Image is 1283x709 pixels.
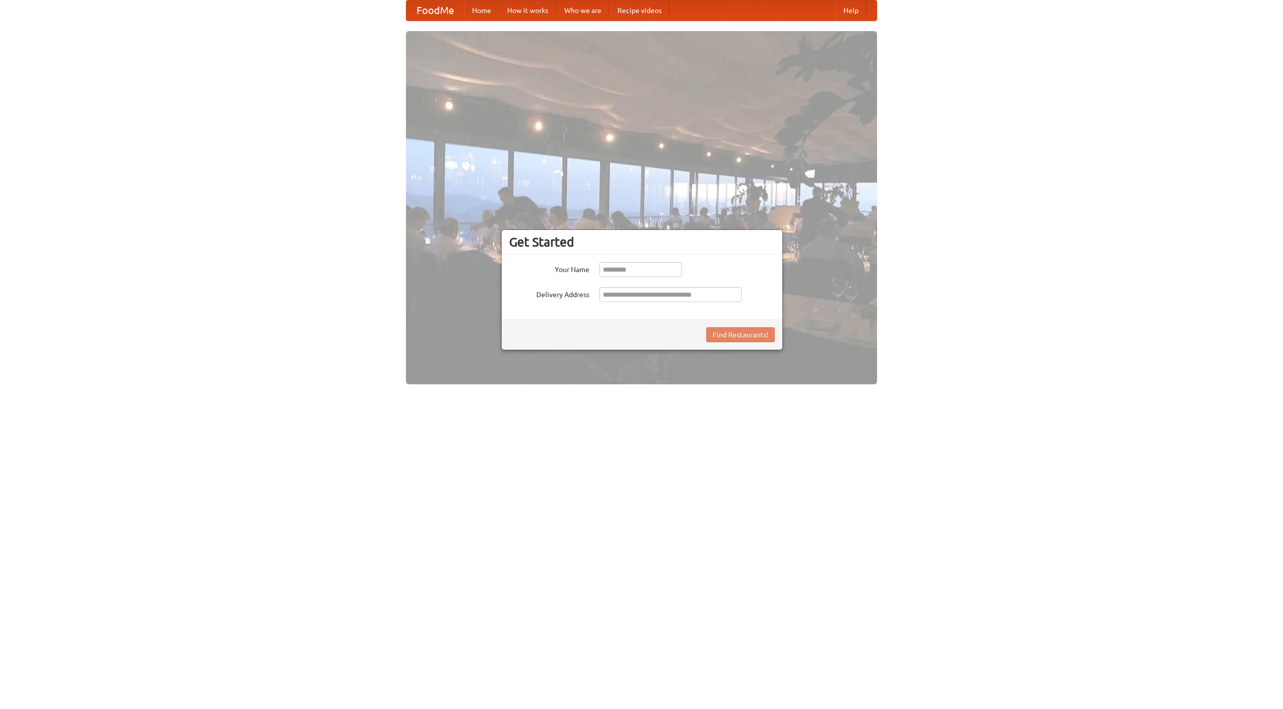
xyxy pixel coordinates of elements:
a: FoodMe [406,1,464,21]
a: How it works [499,1,556,21]
label: Delivery Address [509,287,589,300]
a: Help [835,1,867,21]
a: Who we are [556,1,609,21]
a: Recipe videos [609,1,670,21]
button: Find Restaurants! [706,327,775,342]
a: Home [464,1,499,21]
label: Your Name [509,262,589,275]
h3: Get Started [509,234,775,250]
